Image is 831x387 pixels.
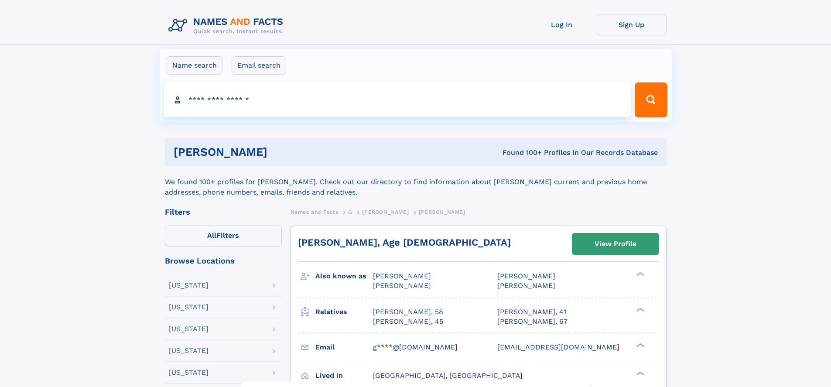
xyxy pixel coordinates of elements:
img: Logo Names and Facts [165,14,291,38]
a: [PERSON_NAME], 45 [373,317,443,326]
div: Found 100+ Profiles In Our Records Database [385,148,658,158]
span: [PERSON_NAME] [497,272,555,280]
h3: Also known as [315,269,373,284]
a: [PERSON_NAME], Age [DEMOGRAPHIC_DATA] [298,237,511,248]
span: [PERSON_NAME] [373,281,431,290]
div: ❯ [634,370,645,376]
div: Filters [165,208,282,216]
h3: Lived in [315,368,373,383]
button: Search Button [635,82,667,117]
div: ❯ [634,342,645,348]
a: View Profile [572,233,659,254]
div: [US_STATE] [169,282,209,289]
span: G [348,209,352,215]
div: We found 100+ profiles for [PERSON_NAME]. Check out our directory to find information about [PERS... [165,166,667,198]
div: [US_STATE] [169,325,209,332]
div: Browse Locations [165,257,282,265]
span: All [207,231,216,240]
a: [PERSON_NAME] [362,206,409,217]
h3: Email [315,340,373,355]
span: [PERSON_NAME] [362,209,409,215]
span: [PERSON_NAME] [497,281,555,290]
a: Sign Up [597,14,667,35]
a: [PERSON_NAME], 41 [497,307,566,317]
input: search input [164,82,631,117]
label: Name search [167,56,222,75]
a: G [348,206,352,217]
a: [PERSON_NAME], 67 [497,317,568,326]
span: [PERSON_NAME] [419,209,465,215]
span: [EMAIL_ADDRESS][DOMAIN_NAME] [497,343,619,351]
h3: Relatives [315,305,373,319]
label: Filters [165,226,282,247]
h1: [PERSON_NAME] [174,147,385,158]
label: Email search [232,56,286,75]
span: [GEOGRAPHIC_DATA], [GEOGRAPHIC_DATA] [373,371,523,380]
div: ❯ [634,307,645,312]
a: Log In [527,14,597,35]
div: [US_STATE] [169,369,209,376]
div: [US_STATE] [169,347,209,354]
a: [PERSON_NAME], 58 [373,307,443,317]
div: ❯ [634,271,645,277]
div: [US_STATE] [169,304,209,311]
span: [PERSON_NAME] [373,272,431,280]
a: Names and Facts [291,206,339,217]
div: View Profile [595,234,636,254]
